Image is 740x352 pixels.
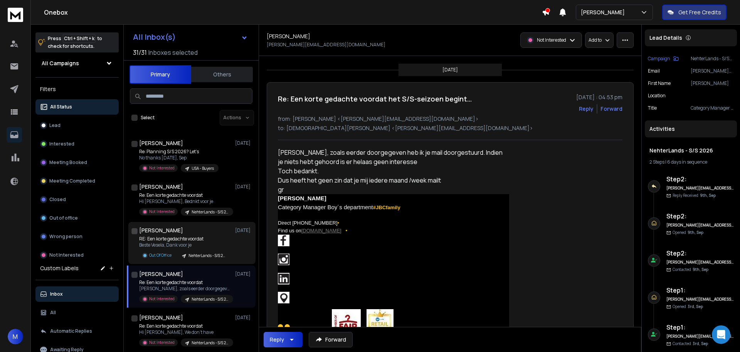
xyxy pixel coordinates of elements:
span: 3rd, Sep [688,304,703,309]
img: logo [8,8,23,22]
h6: [PERSON_NAME][EMAIL_ADDRESS][DOMAIN_NAME] [666,185,734,191]
span: 2 Steps [649,159,664,165]
h1: [PERSON_NAME] [267,32,310,40]
p: [PERSON_NAME] [691,80,734,86]
h1: All Inbox(s) [133,33,176,41]
img: Logo Fair Wear [332,309,361,344]
p: Closed [49,196,66,203]
p: Inbox [50,291,63,297]
p: Out of office [49,215,78,221]
h6: [PERSON_NAME][EMAIL_ADDRESS][DOMAIN_NAME] [666,296,734,302]
button: Meeting Booked [35,155,119,170]
p: Re: Een korte gedachte voordat [139,279,232,286]
p: Campaign [648,56,670,62]
button: Closed [35,192,119,207]
p: Re: Planning S/S 2026? Let’s [139,149,219,155]
button: Meeting Completed [35,173,119,189]
p: to: [DEMOGRAPHIC_DATA][PERSON_NAME] <[PERSON_NAME][EMAIL_ADDRESS][DOMAIN_NAME]> [278,124,622,132]
button: M [8,329,23,344]
p: Interested [49,141,74,147]
div: Dus heeft het geen zin dat je mij iedere maand /week mailt [278,176,503,185]
button: Reply [579,105,594,113]
p: Re: Een korte gedachte voordat [139,192,232,198]
p: [DATE] : 04:53 pm [576,93,622,101]
button: Interested [35,136,119,152]
button: Forward [309,332,353,347]
p: Wrong person [49,234,82,240]
p: All [50,310,56,316]
p: Email [648,68,660,74]
p: Not Interested [149,340,175,345]
button: Automatic Replies [35,323,119,339]
p: All Status [50,104,72,110]
p: [DATE] [235,140,252,146]
h1: [PERSON_NAME] [139,270,183,278]
h6: Step 2 : [666,174,734,184]
h1: All Campaigns [42,59,79,67]
span: 9th, Sep [700,193,716,198]
p: Press to check for shortcuts. [48,35,102,50]
h1: [PERSON_NAME] [139,227,183,234]
p: from: [PERSON_NAME] <[PERSON_NAME][EMAIL_ADDRESS][DOMAIN_NAME]> [278,115,622,123]
span: 9th, Sep [688,230,703,235]
button: All Inbox(s) [127,29,254,45]
h6: Step 1 : [666,286,734,295]
p: Not Interested [149,296,175,302]
h1: Onebox [44,8,542,17]
button: Lead [35,118,119,133]
div: Open Intercom Messenger [712,325,730,344]
p: NehterLands - S/S 2026 [192,209,229,215]
p: Lead Details [649,34,682,42]
button: Reply [264,332,303,347]
p: Lead [49,122,61,129]
h1: [PERSON_NAME] [139,314,183,322]
p: [PERSON_NAME][EMAIL_ADDRESS][DOMAIN_NAME] [691,68,734,74]
p: [DATE] [235,315,252,321]
p: [PERSON_NAME][EMAIL_ADDRESS][DOMAIN_NAME] [267,42,385,48]
span: 6 days in sequence [667,159,707,165]
p: [PERSON_NAME] [581,8,628,16]
p: Not Interested [149,209,175,215]
p: Not Interested [149,165,175,171]
span: 9th, Sep [693,267,708,272]
p: Re: Een korte gedachte voordat [139,323,232,329]
p: Hi [PERSON_NAME], Bednkt voor je [139,198,232,205]
i: • [346,228,348,234]
div: Forward [600,105,622,113]
div: gr [278,185,503,194]
p: Beste Vesela, Dank voor je [139,242,230,248]
p: RE: Een korte gedachte voordat [139,236,230,242]
p: NehterLands - S/S 2026 [188,253,225,259]
p: Opened [673,304,703,310]
a: [DOMAIN_NAME] [301,228,341,234]
button: All Campaigns [35,56,119,71]
div: [PERSON_NAME], zoals eerder doorgegeven heb ik je mail doorgestuurd. Indien je niets hebt gehoord... [278,148,503,166]
img: facebook JBC [278,235,289,246]
strong: #JBCfamily [373,205,400,210]
h6: Step 2 : [666,249,734,258]
h1: Re: Een korte gedachte voordat het S/S-seizoen begint… [278,93,472,104]
h6: [PERSON_NAME][EMAIL_ADDRESS][DOMAIN_NAME] [666,222,734,228]
p: Not Interested [49,252,84,258]
div: | [649,159,732,165]
h6: [PERSON_NAME][EMAIL_ADDRESS][DOMAIN_NAME] [666,259,734,265]
p: NehterLands - S/S 2026 [192,340,229,346]
label: Select [141,115,155,121]
p: NehterLands - S/S 2026 [192,296,229,302]
p: Category Manager - Boy's Department [691,105,734,111]
p: [DATE] [442,67,458,73]
img: Linkedin JBC [278,273,289,284]
h3: Inboxes selected [148,48,198,57]
button: Out of office [35,210,119,226]
span: Find us on [278,228,586,303]
img: Retail substainability award [367,309,394,344]
i: • [338,220,340,226]
h3: Custom Labels [40,264,79,272]
div: Toch bedankt. [278,166,503,176]
h6: [PERSON_NAME][EMAIL_ADDRESS][DOMAIN_NAME] [666,333,734,339]
span: Ctrl + Shift + k [63,34,96,43]
p: title [648,105,657,111]
button: Others [191,66,253,83]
